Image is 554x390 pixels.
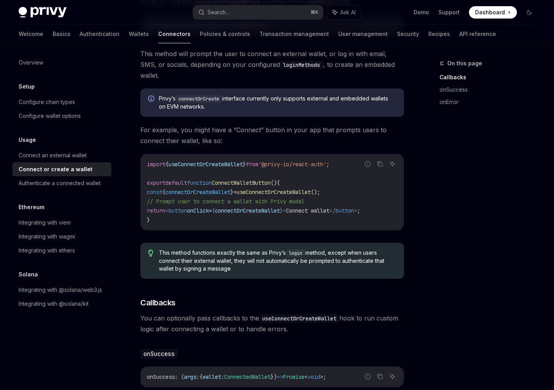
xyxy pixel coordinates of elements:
[440,71,542,83] a: Callbacks
[234,189,237,196] span: =
[19,218,71,227] div: Integrating with viem
[184,373,196,380] span: args
[19,151,87,160] div: Connect an external wallet
[387,371,397,381] button: Ask AI
[12,283,111,297] a: Integrating with @solana/web3.js
[375,159,385,169] button: Copy the contents from the code block
[199,373,203,380] span: {
[19,7,66,18] img: dark logo
[259,25,329,43] a: Transaction management
[215,207,280,214] span: connectOrCreateWallet
[187,179,212,186] span: function
[271,179,277,186] span: ()
[428,25,450,43] a: Recipes
[447,59,482,68] span: On this page
[12,176,111,190] a: Authenticate a connected wallet
[148,250,153,257] svg: Tip
[140,124,404,146] span: For example, you might have a “Connect” button in your app that prompts users to connect their wa...
[80,25,119,43] a: Authentication
[19,135,36,145] h5: Usage
[159,95,396,111] span: Privy’s interface currently only supports external and embedded wallets on EVM networks.
[19,82,35,91] h5: Setup
[175,373,184,380] span: : (
[19,25,43,43] a: Welcome
[196,373,199,380] span: :
[237,189,311,196] span: useConnectOrCreateWallet
[440,96,542,108] a: onError
[280,207,283,214] span: }
[140,48,404,81] span: This method will prompt the user to connect an external wallet, or log in with email, SMS, or soc...
[310,9,319,15] span: ⌘ K
[12,297,111,311] a: Integrating with @solana/kit
[326,161,329,168] span: ;
[12,230,111,244] a: Integrating with wagmi
[286,249,305,257] code: login
[203,373,221,380] span: wallet
[224,373,271,380] span: ConnectedWallet
[19,111,81,121] div: Configure wallet options
[19,165,92,174] div: Connect or create a wallet
[440,83,542,96] a: onSuccess
[209,207,212,214] span: =
[12,109,111,123] a: Configure wallet options
[140,297,176,308] span: Callbacks
[212,207,215,214] span: {
[387,159,397,169] button: Ask AI
[320,373,323,380] span: >
[375,371,385,381] button: Copy the contents from the code block
[363,159,373,169] button: Report incorrect code
[277,373,283,380] span: =>
[193,5,323,19] button: Search...⌘K
[259,314,339,323] code: useConnectOrCreateWallet
[311,189,320,196] span: ();
[271,373,277,380] span: })
[12,244,111,257] a: Integrating with ethers
[147,216,150,223] span: }
[19,97,75,107] div: Configure chain types
[438,9,460,16] a: Support
[19,232,75,241] div: Integrating with wagmi
[19,58,43,67] div: Overview
[475,9,505,16] span: Dashboard
[12,216,111,230] a: Integrating with viem
[357,207,360,214] span: ;
[53,25,70,43] a: Basics
[147,179,165,186] span: export
[243,161,246,168] span: }
[212,179,271,186] span: ConnectWalletButton
[19,270,38,279] h5: Solana
[414,9,429,16] a: Demo
[165,161,169,168] span: {
[340,9,356,16] span: Ask AI
[221,373,224,380] span: :
[246,161,258,168] span: from
[169,161,243,168] span: useConnectOrCreateWallet
[162,189,165,196] span: {
[397,25,419,43] a: Security
[165,189,230,196] span: connectOrCreateWallet
[305,373,308,380] span: <
[169,207,187,214] span: button
[286,207,329,214] span: Connect wallet
[158,25,191,43] a: Connectors
[147,207,165,214] span: return
[208,8,229,17] div: Search...
[459,25,496,43] a: API reference
[148,95,156,103] svg: Info
[280,61,323,69] code: loginMethods
[129,25,149,43] a: Wallets
[258,161,326,168] span: '@privy-io/react-auth'
[165,179,187,186] span: default
[147,198,305,205] span: // Prompt user to connect a wallet with Privy modal
[327,5,361,19] button: Ask AI
[19,203,44,212] h5: Ethereum
[12,148,111,162] a: Connect an external wallet
[140,313,404,334] span: You can optionally pass callbacks to the hook to run custom logic after connecting a wallet or to...
[469,6,517,19] a: Dashboard
[363,371,373,381] button: Report incorrect code
[19,246,75,255] div: Integrating with ethers
[147,189,162,196] span: const
[159,249,397,272] span: This method functions exactly the same as Privy’s method, except when users connect their externa...
[187,207,209,214] span: onClick
[323,373,326,380] span: ;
